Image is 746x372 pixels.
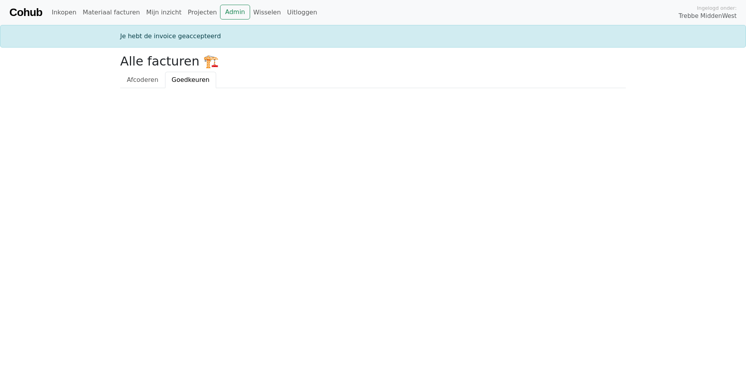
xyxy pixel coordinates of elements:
[165,72,216,88] a: Goedkeuren
[185,5,220,20] a: Projecten
[48,5,79,20] a: Inkopen
[250,5,284,20] a: Wisselen
[172,76,210,83] span: Goedkeuren
[120,72,165,88] a: Afcoderen
[115,32,631,41] div: Je hebt de invoice geaccepteerd
[80,5,143,20] a: Materiaal facturen
[284,5,320,20] a: Uitloggen
[679,12,737,21] span: Trebbe MiddenWest
[9,3,42,22] a: Cohub
[220,5,250,19] a: Admin
[120,54,626,69] h2: Alle facturen 🏗️
[697,4,737,12] span: Ingelogd onder:
[143,5,185,20] a: Mijn inzicht
[127,76,158,83] span: Afcoderen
